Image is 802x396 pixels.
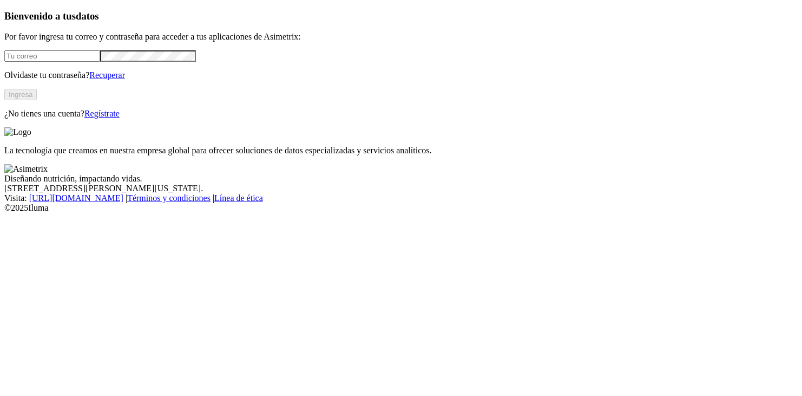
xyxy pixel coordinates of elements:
[4,164,48,174] img: Asimetrix
[4,184,798,193] div: [STREET_ADDRESS][PERSON_NAME][US_STATE].
[84,109,120,118] a: Regístrate
[214,193,263,203] a: Línea de ética
[76,10,99,22] span: datos
[89,70,125,80] a: Recuperar
[4,50,100,62] input: Tu correo
[127,193,211,203] a: Términos y condiciones
[4,89,37,100] button: Ingresa
[4,174,798,184] div: Diseñando nutrición, impactando vidas.
[4,193,798,203] div: Visita : | |
[29,193,123,203] a: [URL][DOMAIN_NAME]
[4,32,798,42] p: Por favor ingresa tu correo y contraseña para acceder a tus aplicaciones de Asimetrix:
[4,10,798,22] h3: Bienvenido a tus
[4,70,798,80] p: Olvidaste tu contraseña?
[4,203,798,213] div: © 2025 Iluma
[4,127,31,137] img: Logo
[4,109,798,119] p: ¿No tienes una cuenta?
[4,146,798,155] p: La tecnología que creamos en nuestra empresa global para ofrecer soluciones de datos especializad...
